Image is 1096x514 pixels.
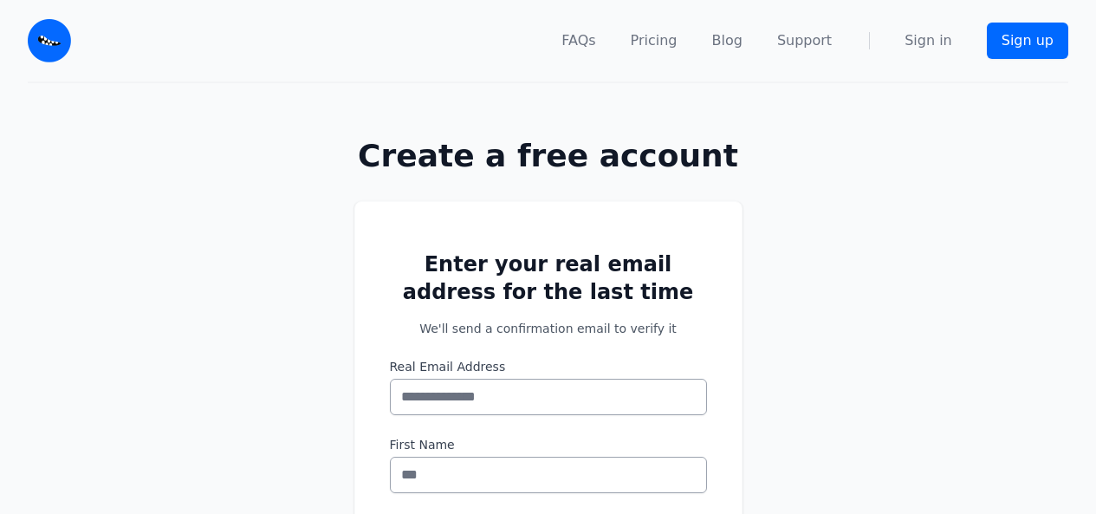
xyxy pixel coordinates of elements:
h1: Create a free account [299,139,798,173]
h2: Enter your real email address for the last time [390,250,707,306]
p: We'll send a confirmation email to verify it [390,320,707,337]
a: Pricing [631,30,678,51]
label: First Name [390,436,707,453]
a: FAQs [561,30,595,51]
a: Sign up [987,23,1068,59]
a: Support [777,30,832,51]
a: Blog [712,30,743,51]
label: Real Email Address [390,358,707,375]
img: Email Monster [28,19,71,62]
a: Sign in [905,30,952,51]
